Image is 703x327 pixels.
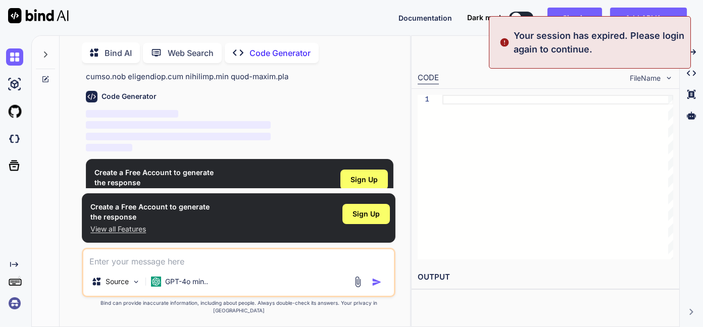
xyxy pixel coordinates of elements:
[398,13,452,23] button: Documentation
[86,144,132,151] span: ‌
[132,278,140,286] img: Pick Models
[398,14,452,22] span: Documentation
[86,110,178,118] span: ‌
[6,103,23,120] img: githubLight
[412,265,679,289] h2: OUTPUT
[94,168,214,188] h1: Create a Free Account to generate the response
[353,209,380,219] span: Sign Up
[630,73,661,83] span: FileName
[547,8,602,28] button: Sign in
[6,76,23,93] img: ai-studio
[352,276,364,288] img: attachment
[499,29,510,56] img: alert
[514,29,684,56] p: Your session has expired. Please login again to continue.
[90,224,210,234] p: View all Features
[665,74,673,82] img: chevron down
[6,48,23,66] img: chat
[8,8,69,23] img: Bind AI
[6,130,23,147] img: darkCloudIdeIcon
[418,95,429,104] div: 1
[168,47,214,59] p: Web Search
[6,295,23,312] img: signin
[610,8,687,28] button: Add API Keys
[106,277,129,287] p: Source
[86,121,270,129] span: ‌
[249,47,311,59] p: Code Generator
[151,277,161,287] img: GPT-4o mini
[165,277,208,287] p: GPT-4o min..
[86,133,270,140] span: ‌
[102,91,157,101] h6: Code Generator
[418,72,439,84] div: CODE
[82,299,395,314] p: Bind can provide inaccurate information, including about people. Always double-check its answers....
[350,175,378,185] span: Sign Up
[467,13,505,23] span: Dark mode
[90,202,210,222] h1: Create a Free Account to generate the response
[105,47,132,59] p: Bind AI
[372,277,382,287] img: icon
